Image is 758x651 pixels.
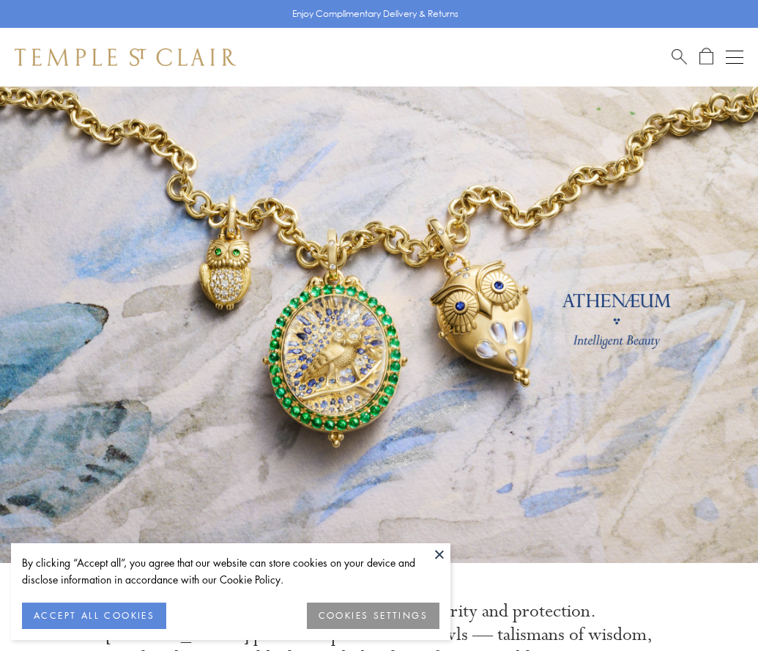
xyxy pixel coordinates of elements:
[672,48,687,66] a: Search
[726,48,743,66] button: Open navigation
[22,603,166,629] button: ACCEPT ALL COOKIES
[15,48,236,66] img: Temple St. Clair
[307,603,439,629] button: COOKIES SETTINGS
[292,7,458,21] p: Enjoy Complimentary Delivery & Returns
[699,48,713,66] a: Open Shopping Bag
[22,554,439,588] div: By clicking “Accept all”, you agree that our website can store cookies on your device and disclos...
